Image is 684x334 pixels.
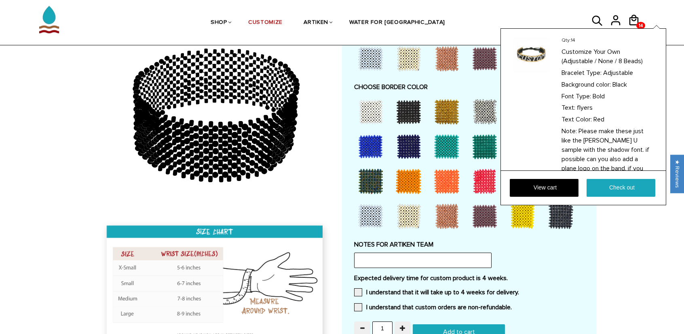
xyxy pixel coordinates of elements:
div: Purple Rain [468,42,505,74]
div: Rose Gold [430,42,467,74]
label: I understand that it will take up to 4 weeks for delivery. [354,288,519,296]
label: I understand that custom orders are non-refundable. [354,303,512,311]
span: Note: [562,127,577,135]
span: Bracelet Type: [562,69,602,77]
div: Peacock [354,165,391,197]
div: Dark Blue [392,130,429,162]
div: Red [468,165,505,197]
span: Text: [562,104,575,112]
span: 14 [571,37,575,43]
div: Yellow [506,200,543,232]
span: flyers [577,104,593,112]
span: Background color: [562,81,611,89]
a: Customize Your Own (Adjustable / None / 8 Beads) [562,46,652,66]
a: ARTIKEN [304,2,328,44]
span: Please make these just like the [PERSON_NAME] U sample with the shadow font. if possible can you ... [562,127,649,200]
div: Bush Blue [354,130,391,162]
span: Bold [593,92,605,100]
a: CUSTOMIZE [248,2,283,44]
div: Light Orange [392,165,429,197]
p: Qty: [562,37,652,44]
a: SHOP [211,2,227,44]
span: Red [593,115,604,123]
div: Click to open Judge.me floating reviews tab [670,155,684,193]
div: Baby Blue [354,42,391,74]
div: Black [392,95,429,128]
a: Check out [587,179,655,197]
div: White [354,95,391,128]
label: CHOOSE BORDER COLOR [354,83,585,91]
a: View cart [510,179,578,197]
a: WATER FOR [GEOGRAPHIC_DATA] [349,2,445,44]
div: Silver [468,95,505,128]
div: Teal [468,130,505,162]
label: Expected delivery time for custom product is 4 weeks. [354,274,585,282]
span: Text Color: [562,115,592,123]
label: NOTES FOR ARTIKEN TEAM [354,240,585,249]
div: Rose Gold [430,200,467,232]
span: Adjustable [603,69,633,77]
div: Purple Rain [468,200,505,232]
span: Font Type: [562,92,591,100]
div: Steel [544,200,581,232]
div: Cream [392,200,429,232]
div: Turquoise [430,130,467,162]
span: Black [612,81,627,89]
img: Customize Your Own [513,37,549,73]
div: Cream [392,42,429,74]
div: Orange [430,165,467,197]
div: Baby Blue [354,200,391,232]
div: Gold [430,95,467,128]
